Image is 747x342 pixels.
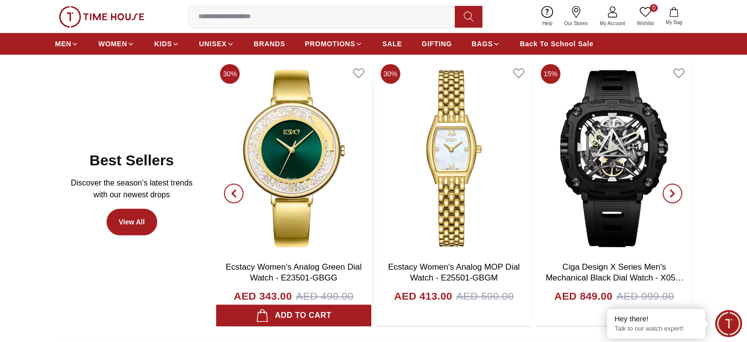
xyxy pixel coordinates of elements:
[546,262,684,293] a: Ciga Design X Series Men's Mechanical Black Dial Watch - X051-BB01- W5B
[520,39,593,49] span: Back To School Sale
[216,60,371,257] img: Ecstacy Women's Analog Green Dial Watch - E23501-GBGG
[98,39,127,49] span: WOMEN
[650,4,658,12] span: 0
[199,39,226,49] span: UNISEX
[560,20,592,27] span: Our Stores
[59,6,144,28] img: ...
[631,4,660,29] a: 0Wishlist
[456,288,514,304] span: AED 590.00
[596,20,629,27] span: My Account
[538,20,556,27] span: Help
[55,39,71,49] span: MEN
[256,309,332,322] div: Add to cart
[154,39,172,49] span: KIDS
[421,35,452,53] a: GIFTING
[614,314,698,324] div: Hey there!
[633,20,658,27] span: Wishlist
[388,262,520,282] a: Ecstacy Women's Analog MOP Dial Watch - E25501-GBGM
[558,4,594,29] a: Our Stores
[471,35,500,53] a: BAGS
[715,310,742,337] div: Chat Widget
[554,288,612,304] h4: AED 849.00
[154,35,179,53] a: KIDS
[296,288,353,304] span: AED 490.00
[381,64,400,84] span: 30%
[614,325,698,333] p: Talk to our watch expert!
[216,305,371,326] button: Add to cart
[98,35,135,53] a: WOMEN
[199,35,234,53] a: UNISEX
[537,60,692,257] img: Ciga Design X Series Men's Mechanical Black Dial Watch - X051-BB01- W5B
[660,5,688,28] button: My Bag
[616,288,674,304] span: AED 999.00
[541,64,560,84] span: 15%
[305,35,363,53] a: PROMOTIONS
[520,35,593,53] a: Back To School Sale
[421,39,452,49] span: GIFTING
[662,19,686,26] span: My Bag
[89,152,174,169] h2: Best Sellers
[234,288,292,304] h4: AED 343.00
[382,39,402,49] span: SALE
[394,288,452,304] h4: AED 413.00
[254,35,285,53] a: BRANDS
[55,35,79,53] a: MEN
[305,39,356,49] span: PROMOTIONS
[536,4,558,29] a: Help
[107,209,157,235] a: View All
[63,177,200,201] p: Discover the season’s latest trends with our newest drops
[254,39,285,49] span: BRANDS
[471,39,493,49] span: BAGS
[377,60,531,257] img: Ecstacy Women's Analog MOP Dial Watch - E25501-GBGM
[225,262,361,282] a: Ecstacy Women's Analog Green Dial Watch - E23501-GBGG
[382,35,402,53] a: SALE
